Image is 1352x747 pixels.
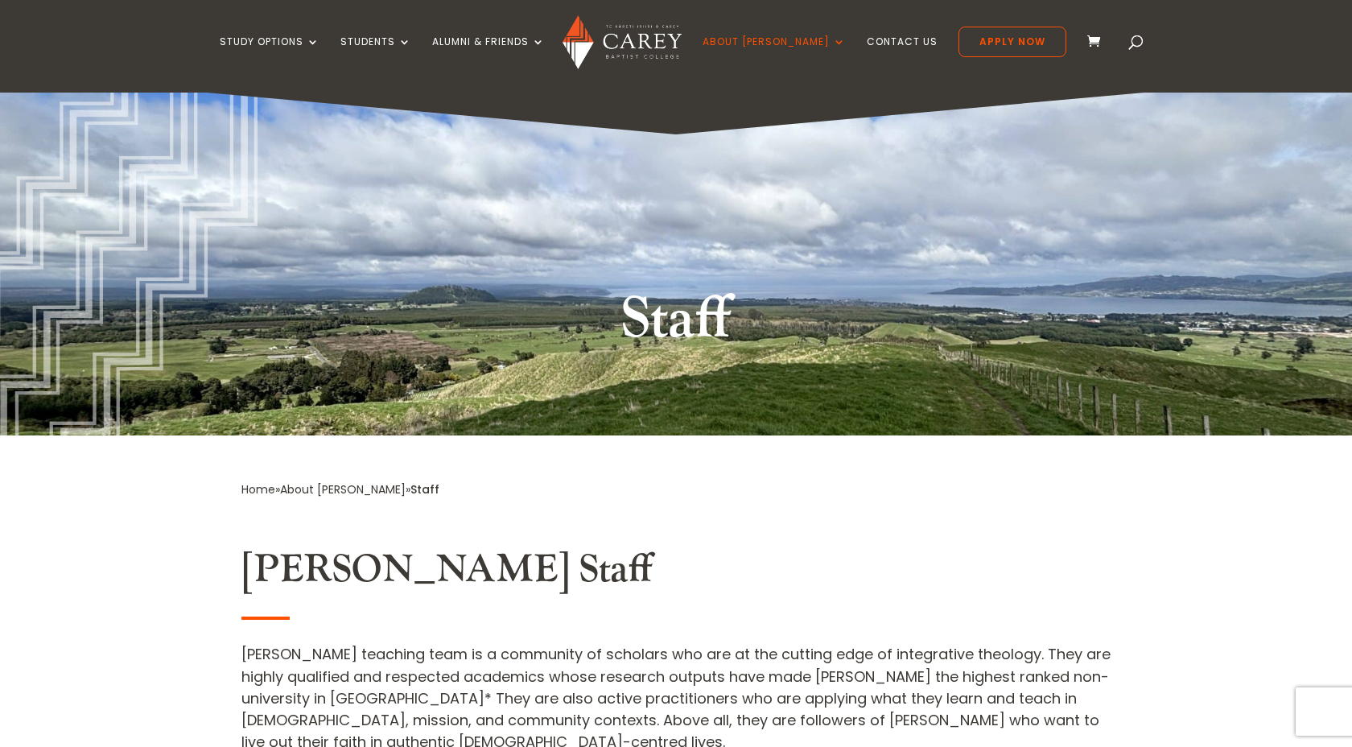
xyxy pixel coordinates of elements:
a: About [PERSON_NAME] [703,36,846,74]
a: Study Options [220,36,319,74]
a: Students [340,36,411,74]
a: Alumni & Friends [432,36,545,74]
a: About [PERSON_NAME] [280,481,406,497]
a: Contact Us [867,36,938,74]
a: Apply Now [958,27,1066,57]
h1: Staff [374,282,978,365]
h2: [PERSON_NAME] Staff [241,547,1111,601]
span: Staff [410,481,439,497]
a: Home [241,481,275,497]
img: Carey Baptist College [563,15,681,69]
span: » » [241,481,439,497]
